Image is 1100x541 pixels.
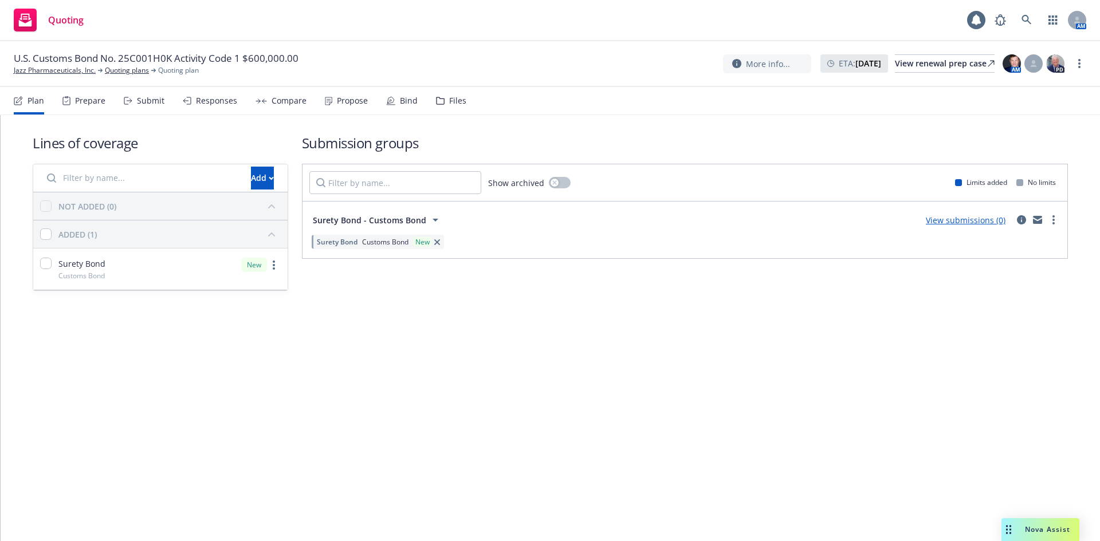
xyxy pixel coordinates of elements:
button: NOT ADDED (0) [58,197,281,215]
img: photo [1003,54,1021,73]
strong: [DATE] [855,58,881,69]
span: Surety Bond [317,237,357,247]
span: Nova Assist [1025,524,1070,534]
span: Surety Bond - Customs Bond [313,214,426,226]
div: Responses [196,96,237,105]
div: Plan [27,96,44,105]
a: View submissions (0) [926,215,1005,226]
div: Prepare [75,96,105,105]
div: New [241,258,267,272]
span: Customs Bond [362,237,408,247]
div: Submit [137,96,164,105]
div: Propose [337,96,368,105]
div: Drag to move [1001,518,1016,541]
button: Nova Assist [1001,518,1079,541]
span: Surety Bond [58,258,105,270]
div: ADDED (1) [58,228,97,240]
a: more [1072,57,1086,70]
a: Quoting plans [105,65,149,76]
a: Quoting [9,4,88,36]
a: more [267,258,281,272]
button: More info... [723,54,811,73]
a: View renewal prep case [895,54,995,73]
span: Quoting [48,15,84,25]
div: View renewal prep case [895,55,995,72]
a: more [1047,213,1060,227]
div: New [413,237,432,247]
button: Surety Bond - Customs Bond [309,208,446,231]
button: ADDED (1) [58,225,281,243]
span: Quoting plan [158,65,199,76]
div: Bind [400,96,418,105]
span: ETA : [839,57,881,69]
a: Search [1015,9,1038,31]
input: Filter by name... [309,171,481,194]
div: No limits [1016,177,1056,187]
input: Filter by name... [40,167,244,189]
h1: Submission groups [302,133,1068,152]
span: Show archived [488,177,544,189]
a: Jazz Pharmaceuticals, Inc. [14,65,96,76]
div: Add [251,167,274,189]
div: NOT ADDED (0) [58,200,116,212]
a: Report a Bug [989,9,1012,31]
span: U.S. Customs Bond No. 25C001H0K Activity Code 1 $600,000.00 [14,52,298,65]
a: circleInformation [1015,213,1028,227]
a: Switch app [1042,9,1064,31]
div: Files [449,96,466,105]
h1: Lines of coverage [33,133,288,152]
a: mail [1031,213,1044,227]
span: More info... [746,58,790,70]
button: Add [251,167,274,189]
div: Compare [272,96,307,105]
span: Customs Bond [58,271,105,281]
div: Limits added [955,177,1007,187]
img: photo [1046,54,1064,73]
